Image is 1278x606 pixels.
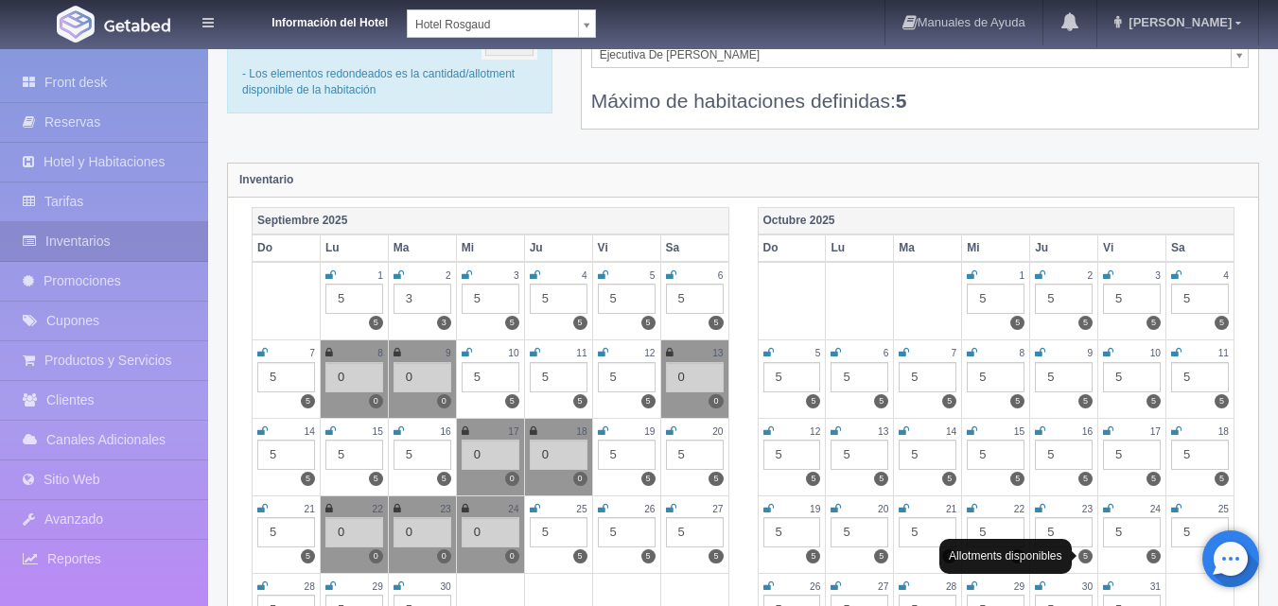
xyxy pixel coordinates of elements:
[394,284,451,314] div: 3
[831,517,888,547] div: 5
[806,472,820,486] label: 5
[709,472,723,486] label: 5
[530,362,587,392] div: 5
[644,348,655,358] small: 12
[576,348,586,358] small: 11
[104,18,170,32] img: Getabed
[598,440,656,470] div: 5
[462,284,519,314] div: 5
[666,284,724,314] div: 5
[462,440,519,470] div: 0
[718,270,724,281] small: 6
[505,316,519,330] label: 5
[1035,362,1093,392] div: 5
[415,10,570,39] span: Hotel Rosgaud
[1150,504,1161,514] small: 24
[946,581,956,592] small: 28
[508,426,518,437] small: 17
[462,362,519,392] div: 5
[1147,472,1161,486] label: 5
[301,394,315,408] label: 5
[446,270,451,281] small: 2
[712,504,723,514] small: 27
[1014,426,1024,437] small: 15
[709,394,723,408] label: 0
[1215,316,1229,330] label: 5
[878,426,888,437] small: 13
[942,472,956,486] label: 5
[437,472,451,486] label: 5
[1218,348,1229,358] small: 11
[530,517,587,547] div: 5
[239,173,293,186] strong: Inventario
[967,284,1024,314] div: 5
[1030,234,1098,262] th: Ju
[1171,362,1229,392] div: 5
[1171,440,1229,470] div: 5
[666,440,724,470] div: 5
[1147,394,1161,408] label: 5
[1103,284,1161,314] div: 5
[810,581,820,592] small: 26
[446,348,451,358] small: 9
[1010,472,1024,486] label: 5
[758,207,1234,234] th: Octubre 2025
[576,426,586,437] small: 18
[1223,270,1229,281] small: 4
[896,90,907,112] b: 5
[373,581,383,592] small: 29
[1218,426,1229,437] small: 18
[942,394,956,408] label: 5
[1087,348,1093,358] small: 9
[1014,504,1024,514] small: 22
[641,549,656,563] label: 5
[305,581,315,592] small: 28
[1215,472,1229,486] label: 5
[1082,581,1093,592] small: 30
[325,517,383,547] div: 0
[1218,504,1229,514] small: 25
[462,517,519,547] div: 0
[440,581,450,592] small: 30
[1087,270,1093,281] small: 2
[437,549,451,563] label: 0
[1150,426,1161,437] small: 17
[253,207,729,234] th: Septiembre 2025
[573,394,587,408] label: 5
[810,504,820,514] small: 19
[831,362,888,392] div: 5
[394,440,451,470] div: 5
[1010,394,1024,408] label: 5
[641,394,656,408] label: 5
[1171,517,1229,547] div: 5
[530,284,587,314] div: 5
[831,440,888,470] div: 5
[505,472,519,486] label: 0
[1103,440,1161,470] div: 5
[1147,549,1161,563] label: 5
[1020,270,1025,281] small: 1
[660,234,728,262] th: Sa
[377,348,383,358] small: 8
[591,68,1249,114] div: Máximo de habitaciones definidas:
[939,539,1071,574] div: Allotments disponibles
[763,517,821,547] div: 5
[899,440,956,470] div: 5
[952,348,957,358] small: 7
[1082,504,1093,514] small: 23
[1078,316,1093,330] label: 5
[894,234,962,262] th: Ma
[666,362,724,392] div: 0
[1147,316,1161,330] label: 5
[305,504,315,514] small: 21
[962,234,1030,262] th: Mi
[650,270,656,281] small: 5
[437,316,451,330] label: 3
[874,549,888,563] label: 5
[369,472,383,486] label: 5
[600,41,1223,69] span: Ejecutiva De [PERSON_NAME]
[456,234,524,262] th: Mi
[573,472,587,486] label: 0
[301,472,315,486] label: 5
[592,234,660,262] th: Vi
